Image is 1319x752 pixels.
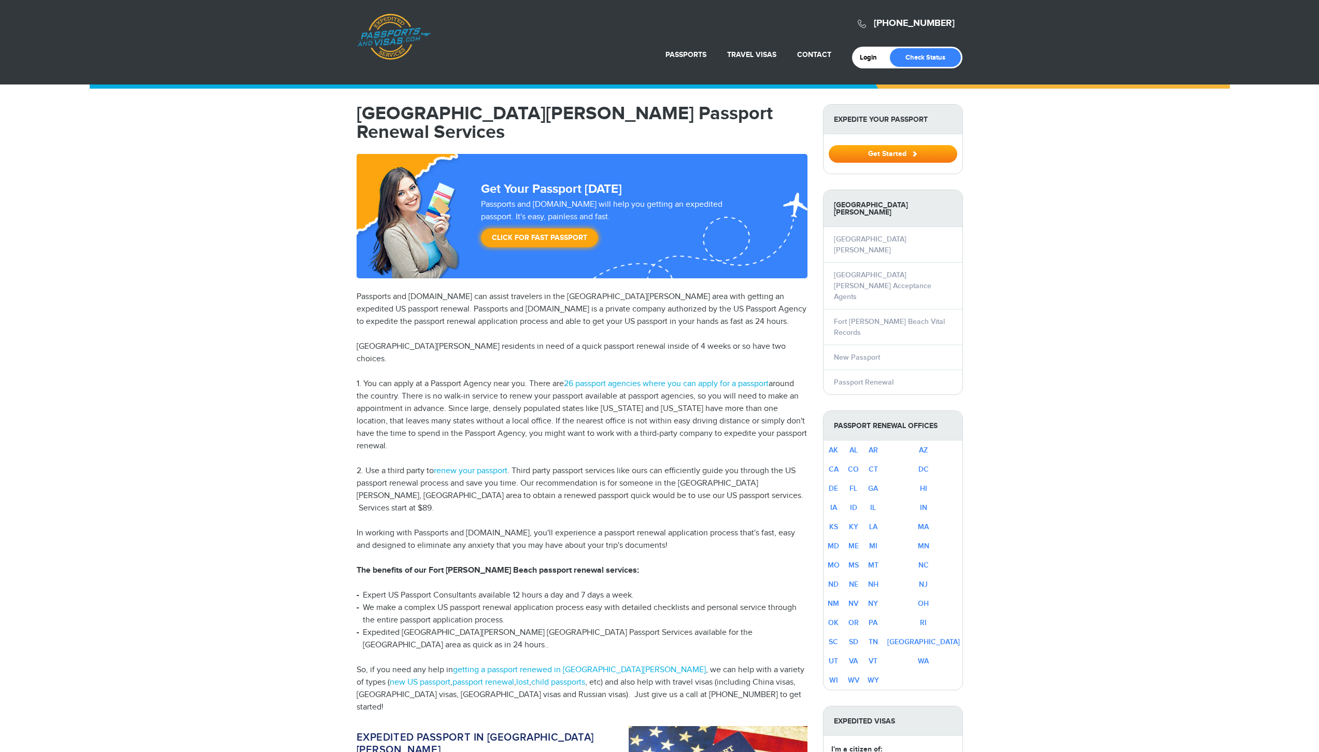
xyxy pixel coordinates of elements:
[452,677,514,687] a: passport renewal
[869,542,877,550] a: MI
[477,198,760,252] div: Passports and [DOMAIN_NAME] will help you getting an expedited passport. It's easy, painless and ...
[850,503,857,512] a: ID
[829,657,838,665] a: UT
[357,602,807,627] li: We make a complex US passport renewal application process easy with detailed checklists and perso...
[357,465,807,515] p: 2. Use a third party to . Third party passport services like ours can efficiently guide you throu...
[869,618,877,627] a: PA
[829,149,957,158] a: Get Started
[829,676,838,685] a: WI
[849,446,858,455] a: AL
[869,465,878,474] a: CT
[834,235,906,254] a: [GEOGRAPHIC_DATA][PERSON_NAME]
[531,677,585,687] a: child passports
[834,271,931,301] a: [GEOGRAPHIC_DATA][PERSON_NAME] Acceptance Agents
[919,446,928,455] a: AZ
[357,527,807,552] p: In working with Passports and [DOMAIN_NAME], you'll experience a passport renewal application pro...
[849,580,858,589] a: NE
[390,677,450,687] a: new US passport
[849,637,858,646] a: SD
[918,561,929,570] a: NC
[357,104,807,141] h1: [GEOGRAPHIC_DATA][PERSON_NAME] Passport Renewal Services
[869,657,877,665] a: VT
[849,522,858,531] a: KY
[848,599,858,608] a: NV
[829,465,839,474] a: CA
[357,627,807,651] li: Expedited [GEOGRAPHIC_DATA][PERSON_NAME] [GEOGRAPHIC_DATA] Passport Services available for the [G...
[834,353,880,362] a: New Passport
[868,580,878,589] a: NH
[824,706,962,736] strong: Expedited Visas
[516,677,529,687] a: lost
[357,340,807,365] p: [GEOGRAPHIC_DATA][PERSON_NAME] residents in need of a quick passport renewal inside of 4 weeks or...
[918,465,929,474] a: DC
[829,145,957,163] button: Get Started
[918,542,929,550] a: MN
[890,48,961,67] a: Check Status
[357,378,807,452] p: 1. You can apply at a Passport Agency near you. There are around the country. There is no walk-in...
[868,561,878,570] a: MT
[918,657,929,665] a: WA
[849,657,858,665] a: VA
[824,105,962,134] strong: Expedite Your Passport
[829,637,838,646] a: SC
[848,465,859,474] a: CO
[860,53,884,62] a: Login
[834,378,893,387] a: Passport Renewal
[920,618,927,627] a: RI
[357,291,807,328] p: Passports and [DOMAIN_NAME] can assist travelers in the [GEOGRAPHIC_DATA][PERSON_NAME] area with ...
[874,18,955,29] a: [PHONE_NUMBER]
[357,664,807,714] p: So, if you need any help in , we can help with a variety of types ( , , , , etc) and also help wi...
[727,50,776,59] a: Travel Visas
[920,503,927,512] a: IN
[824,411,962,441] strong: Passport Renewal Offices
[828,542,839,550] a: MD
[918,522,929,531] a: MA
[829,446,838,455] a: AK
[868,599,878,608] a: NY
[920,484,927,493] a: HI
[828,580,839,589] a: ND
[564,379,769,389] a: 26 passport agencies where you can apply for a passport
[869,522,877,531] a: LA
[357,589,807,602] li: Expert US Passport Consultants available 12 hours a day and 7 days a week.
[830,503,837,512] a: IA
[887,637,960,646] a: [GEOGRAPHIC_DATA]
[848,618,859,627] a: OR
[481,181,622,196] strong: Get Your Passport [DATE]
[828,599,839,608] a: NM
[849,484,857,493] a: FL
[357,565,639,575] strong: The benefits of our Fort [PERSON_NAME] Beach passport renewal services:
[868,484,878,493] a: GA
[869,637,878,646] a: TN
[870,503,876,512] a: IL
[797,50,831,59] a: Contact
[481,229,598,247] a: Click for Fast Passport
[848,561,859,570] a: MS
[918,599,929,608] a: OH
[828,561,840,570] a: MO
[829,522,838,531] a: KS
[453,665,706,675] a: getting a passport renewed in [GEOGRAPHIC_DATA][PERSON_NAME]
[848,676,859,685] a: WV
[434,466,507,476] a: renew your passport
[828,618,839,627] a: OK
[834,317,945,337] a: Fort [PERSON_NAME] Beach Vital Records
[848,542,859,550] a: ME
[829,484,838,493] a: DE
[357,13,431,60] a: Passports & [DOMAIN_NAME]
[869,446,878,455] a: AR
[919,580,928,589] a: NJ
[868,676,879,685] a: WY
[824,190,962,227] strong: [GEOGRAPHIC_DATA][PERSON_NAME]
[665,50,706,59] a: Passports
